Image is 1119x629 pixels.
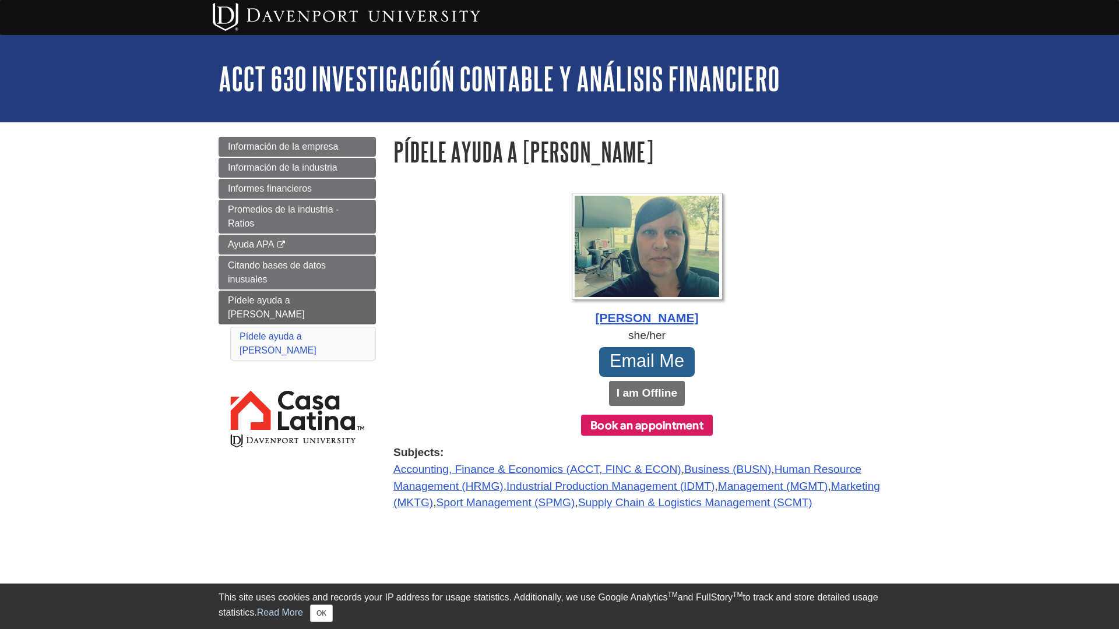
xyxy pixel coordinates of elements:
b: I am Offline [617,387,677,399]
sup: TM [733,591,743,599]
div: [PERSON_NAME] [393,309,900,327]
a: Pídele ayuda a [PERSON_NAME] [240,331,316,355]
a: Ayuda APA [219,235,376,255]
span: Información de la empresa [228,142,338,151]
div: This site uses cookies and records your IP address for usage statistics. Additionally, we use Goo... [219,591,900,622]
strong: Subjects: [393,444,900,461]
span: Citando bases de datos inusuales [228,260,326,284]
span: Ayuda APA [228,239,274,249]
h1: Pídele ayuda a [PERSON_NAME] [393,137,900,167]
a: Profile Photo [PERSON_NAME] [393,193,900,327]
a: Información de la empresa [219,137,376,157]
a: Información de la industria [219,158,376,178]
button: I am Offline [609,381,685,406]
a: Management (MGMT) [718,480,828,492]
a: Business (BUSN) [684,463,771,475]
span: Pídele ayuda a [PERSON_NAME] [228,295,305,319]
a: Pídele ayuda a [PERSON_NAME] [219,291,376,324]
a: Read More [257,607,303,617]
img: Davenport University [213,3,480,31]
a: ACCT 630 Investigación contable y análisis financiero [219,61,780,97]
a: Informes financieros [219,179,376,199]
a: Citando bases de datos inusuales [219,256,376,289]
div: she/her [393,327,900,344]
img: Profile Photo [572,193,723,300]
button: Book an appointment [581,415,713,436]
a: Industrial Production Management (IDMT) [506,480,715,492]
span: Promedios de la industria - Ratios [228,204,339,228]
div: Guide Page Menu [219,137,376,469]
a: Email Me [599,347,695,376]
button: Close [310,605,333,622]
a: Accounting, Finance & Economics (ACCT, FINC & ECON) [393,463,681,475]
a: Supply Chain & Logistics Management (SCMT) [578,496,812,508]
span: Información de la industria [228,162,337,172]
span: Informes financieros [228,183,312,193]
a: Human Resource Management (HRMG) [393,463,861,492]
div: , , , , , , , [393,444,900,511]
sup: TM [667,591,677,599]
a: Promedios de la industria - Ratios [219,200,376,234]
a: Sport Management (SPMG) [437,496,575,508]
i: This link opens in a new window [276,241,286,249]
